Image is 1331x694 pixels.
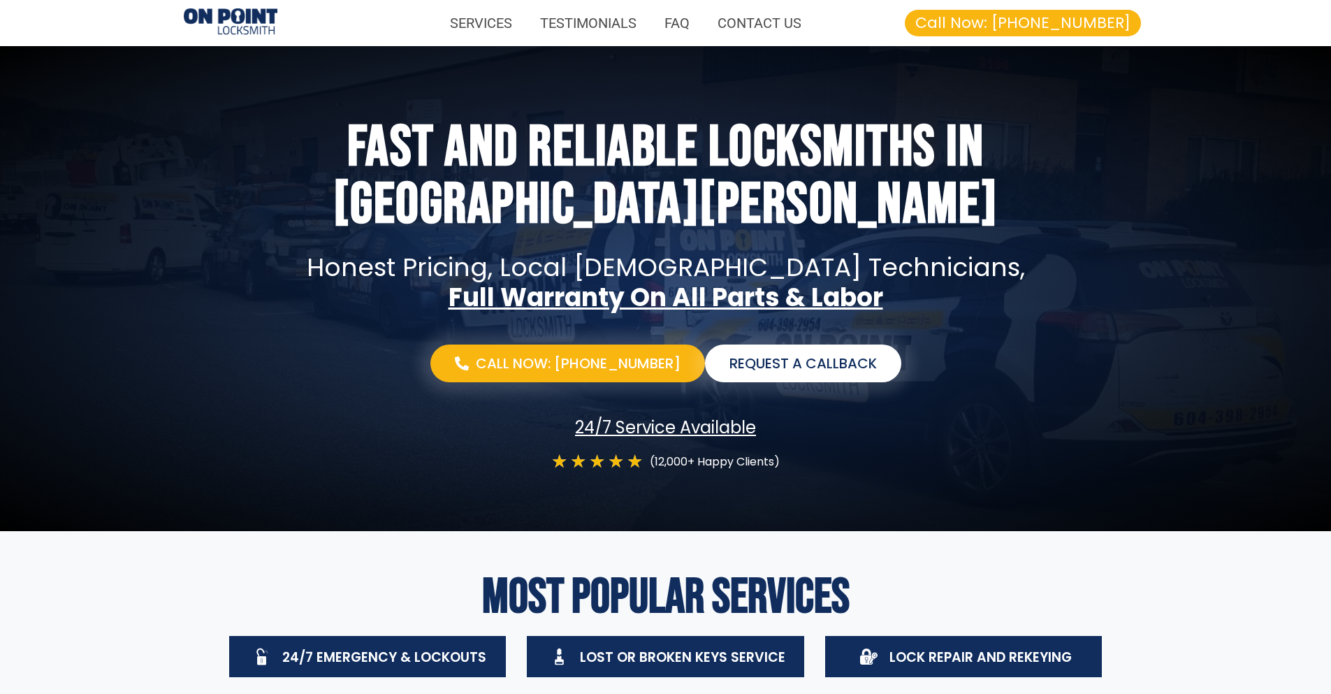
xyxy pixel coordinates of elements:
[704,7,815,39] a: CONTACT US
[650,7,704,39] a: FAQ
[570,452,586,471] i: ★
[317,120,1015,234] h1: Fast and Reliable Locksmiths In [GEOGRAPHIC_DATA][PERSON_NAME]
[526,7,650,39] a: TESTIMONIALS
[291,7,815,39] nav: Menu
[915,15,1130,31] span: Call Now: [PHONE_NUMBER]
[436,7,526,39] a: SERVICES
[219,252,1113,282] p: Honest pricing, local [DEMOGRAPHIC_DATA] technicians,
[476,355,681,372] span: Call Now: [PHONE_NUMBER]
[905,10,1141,36] a: Call Now: [PHONE_NUMBER]
[729,355,877,372] span: Request a Callback
[705,345,901,382] a: Request a Callback
[551,452,567,471] i: ★
[219,573,1113,622] h2: Most Popular Services
[449,280,883,315] strong: Full Warranty On All Parts & Labor
[184,8,277,37] img: Locksmiths Locations 1
[608,452,624,471] i: ★
[650,452,780,471] p: (12,000+ Happy Clients)
[589,452,605,471] i: ★
[627,452,643,471] i: ★
[430,345,705,382] a: Call Now: [PHONE_NUMBER]
[551,452,643,471] div: 5/5
[575,418,756,438] span: 24/7 Service Available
